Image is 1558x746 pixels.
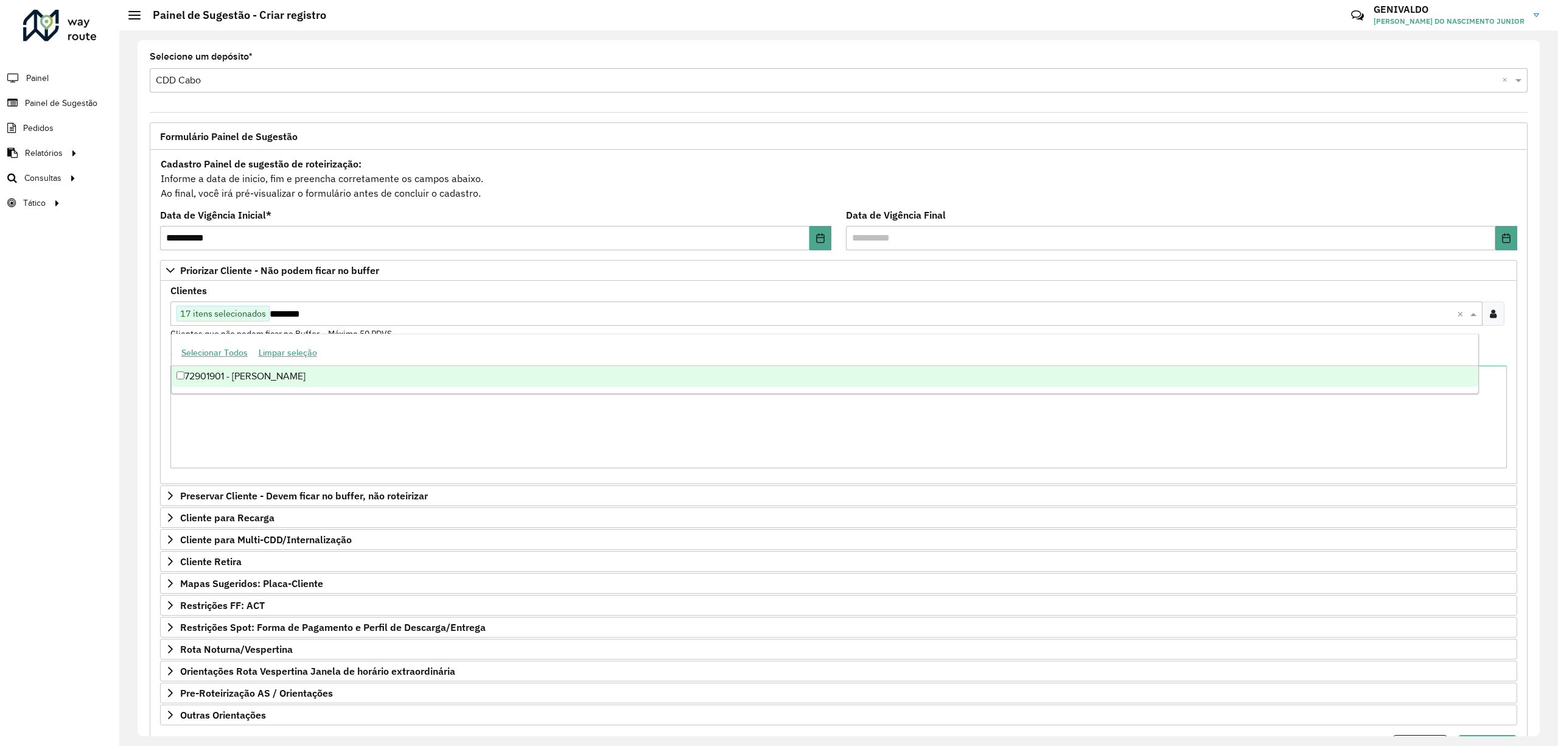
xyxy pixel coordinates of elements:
h3: GENIVALDO [1374,4,1525,15]
span: Cliente para Recarga [180,513,274,523]
span: Restrições Spot: Forma de Pagamento e Perfil de Descarga/Entrega [180,622,486,632]
a: Restrições FF: ACT [160,595,1517,616]
label: Data de Vigência Final [846,208,946,222]
span: Preservar Cliente - Devem ficar no buffer, não roteirizar [180,491,428,501]
a: Pre-Roteirização AS / Orientações [160,683,1517,703]
span: Orientações Rota Vespertina Janela de horário extraordinária [180,666,455,676]
a: Cliente para Recarga [160,507,1517,528]
a: Contato Rápido [1344,2,1371,29]
span: Outras Orientações [180,710,266,720]
a: Orientações Rota Vespertina Janela de horário extraordinária [160,661,1517,681]
a: Mapas Sugeridos: Placa-Cliente [160,573,1517,594]
span: Painel de Sugestão [25,97,97,110]
span: Pre-Roteirização AS / Orientações [180,688,333,698]
a: Preservar Cliente - Devem ficar no buffer, não roteirizar [160,485,1517,506]
a: Restrições Spot: Forma de Pagamento e Perfil de Descarga/Entrega [160,617,1517,638]
span: Formulário Painel de Sugestão [160,132,298,141]
h2: Painel de Sugestão - Criar registro [141,9,326,22]
span: Rota Noturna/Vespertina [180,644,293,654]
a: Outras Orientações [160,705,1517,725]
span: Clear all [1457,306,1467,321]
span: Mapas Sugeridos: Placa-Cliente [180,579,323,588]
label: Selecione um depósito [150,49,253,64]
span: Cliente para Multi-CDD/Internalização [180,535,352,544]
button: Choose Date [1495,226,1517,250]
span: 17 itens selecionados [177,306,269,321]
span: Pedidos [23,122,54,135]
label: Clientes [170,283,207,298]
a: Cliente para Multi-CDD/Internalização [160,529,1517,550]
span: [PERSON_NAME] DO NASCIMENTO JUNIOR [1374,16,1525,27]
label: Data de Vigência Inicial [160,208,271,222]
small: Clientes que não podem ficar no Buffer – Máximo 50 PDVS [170,328,392,339]
button: Limpar seleção [253,343,323,362]
a: Priorizar Cliente - Não podem ficar no buffer [160,260,1517,281]
button: Choose Date [809,226,831,250]
a: Rota Noturna/Vespertina [160,639,1517,660]
button: Selecionar Todos [176,343,253,362]
div: Priorizar Cliente - Não podem ficar no buffer [160,281,1517,484]
span: Relatórios [25,147,63,160]
strong: Cadastro Painel de sugestão de roteirização: [161,158,362,170]
span: Consultas [24,172,61,185]
a: Cliente Retira [160,551,1517,572]
span: Tático [23,197,46,209]
span: Restrições FF: ACT [180,600,265,610]
span: Painel [26,72,49,85]
div: Informe a data de inicio, fim e preencha corretamente os campos abaixo. Ao final, você irá pré-vi... [160,156,1517,201]
ng-dropdown-panel: Options list [171,334,1479,394]
div: 72901901 - [PERSON_NAME] [172,366,1478,387]
span: Clear all [1502,73,1512,88]
span: Priorizar Cliente - Não podem ficar no buffer [180,266,379,275]
span: Cliente Retira [180,557,242,566]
